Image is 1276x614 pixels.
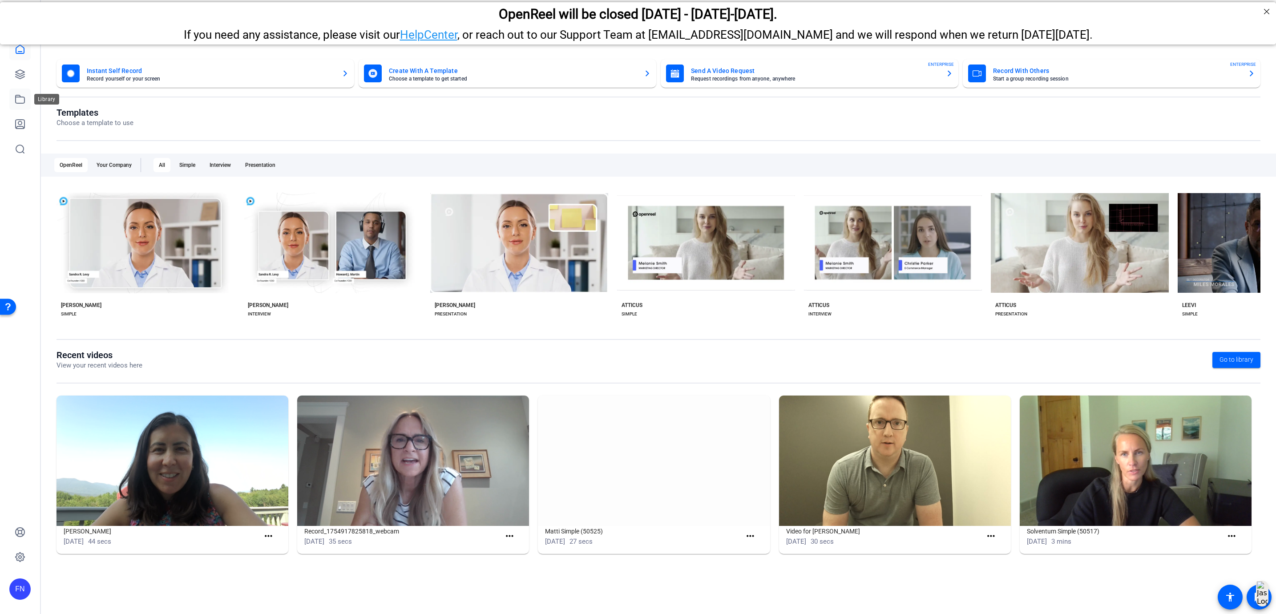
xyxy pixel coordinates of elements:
[107,222,117,232] mat-icon: check_circle
[240,158,281,172] div: Presentation
[57,107,133,118] h1: Templates
[306,224,371,230] span: Start with [PERSON_NAME]
[808,302,829,309] div: ATTICUS
[691,76,939,81] mat-card-subtitle: Request recordings from anyone, anywhere
[808,311,832,318] div: INTERVIEW
[1182,311,1198,318] div: SIMPLE
[64,537,84,545] span: [DATE]
[119,224,184,230] span: Start with [PERSON_NAME]
[61,311,77,318] div: SIMPLE
[88,537,111,545] span: 44 secs
[622,311,637,318] div: SIMPLE
[204,158,236,172] div: Interview
[538,396,770,526] img: Matti Simple (50525)
[993,65,1241,76] mat-card-title: Record With Others
[1055,247,1066,258] mat-icon: play_arrow
[963,59,1260,88] button: Record With OthersStart a group recording sessionENTERPRISE
[400,26,457,39] a: HelpCenter
[881,250,918,255] span: Preview Atticus
[435,302,475,309] div: [PERSON_NAME]
[1182,302,1196,309] div: LEEVI
[34,120,61,128] div: Templates
[854,222,865,232] mat-icon: check_circle
[483,247,493,258] mat-icon: play_arrow
[1212,352,1260,368] a: Go to library
[745,531,756,542] mat-icon: more_horiz
[493,224,558,230] span: Start with [PERSON_NAME]
[1228,222,1239,232] mat-icon: check_circle
[11,4,1265,20] div: OpenReel will be closed [DATE] - [DATE]-[DATE].
[263,531,274,542] mat-icon: more_horiz
[985,531,997,542] mat-icon: more_horiz
[297,396,529,526] img: Record_1754917825818_webcam
[1254,592,1264,602] mat-icon: message
[786,526,982,537] h1: Video for [PERSON_NAME]
[779,396,1011,526] img: Video for Janna - Mark C
[545,526,741,537] h1: Matti Simple (50525)
[661,59,958,88] button: Send A Video RequestRequest recordings from anyone, anywhereENTERPRISE
[504,531,515,542] mat-icon: more_horiz
[435,311,467,318] div: PRESENTATION
[9,578,31,600] div: FN
[359,59,656,88] button: Create With A TemplateChoose a template to get started
[995,302,1016,309] div: ATTICUS
[389,65,637,76] mat-card-title: Create With A Template
[1244,247,1255,258] mat-icon: play_arrow
[57,59,354,88] button: Instant Self RecordRecord yourself or your screen
[694,250,731,255] span: Preview Atticus
[622,302,642,309] div: ATTICUS
[174,158,201,172] div: Simple
[1027,537,1047,545] span: [DATE]
[1051,537,1071,545] span: 3 mins
[680,224,745,230] span: Start with [PERSON_NAME]
[495,250,556,255] span: Preview [PERSON_NAME]
[304,537,324,545] span: [DATE]
[57,396,288,526] img: Amanda_Janna
[34,94,59,105] div: Library
[248,302,288,309] div: [PERSON_NAME]
[1225,592,1236,602] mat-icon: accessibility
[786,537,806,545] span: [DATE]
[667,222,678,232] mat-icon: check_circle
[569,537,593,545] span: 27 secs
[61,302,101,309] div: [PERSON_NAME]
[153,158,170,172] div: All
[811,537,834,545] span: 30 secs
[121,250,182,255] span: Preview [PERSON_NAME]
[389,76,637,81] mat-card-subtitle: Choose a template to get started
[995,311,1027,318] div: PRESENTATION
[87,65,335,76] mat-card-title: Instant Self Record
[868,247,879,258] mat-icon: play_arrow
[91,158,137,172] div: Your Company
[296,247,307,258] mat-icon: play_arrow
[481,222,491,232] mat-icon: check_circle
[1226,531,1237,542] mat-icon: more_horiz
[928,61,954,68] span: ENTERPRISE
[545,537,565,545] span: [DATE]
[1041,222,1052,232] mat-icon: check_circle
[54,158,88,172] div: OpenReel
[109,247,120,258] mat-icon: play_arrow
[691,65,939,76] mat-card-title: Send A Video Request
[57,360,142,371] p: View your recent videos here
[248,311,271,318] div: INTERVIEW
[57,350,142,360] h1: Recent videos
[867,224,932,230] span: Start with [PERSON_NAME]
[1068,250,1105,255] span: Preview Atticus
[1027,526,1223,537] h1: Solventum Simple (50517)
[308,250,369,255] span: Preview [PERSON_NAME]
[1020,396,1252,526] img: Solventum Simple (50517)
[294,222,304,232] mat-icon: check_circle
[993,76,1241,81] mat-card-subtitle: Start a group recording session
[304,526,500,537] h1: Record_1754917825818_webcam
[64,526,259,537] h1: [PERSON_NAME]
[87,76,335,81] mat-card-subtitle: Record yourself or your screen
[329,537,352,545] span: 35 secs
[184,26,1093,39] span: If you need any assistance, please visit our , or reach out to our Support Team at [EMAIL_ADDRESS...
[57,118,133,128] p: Choose a template to use
[1054,224,1119,230] span: Start with [PERSON_NAME]
[1219,355,1253,364] span: Go to library
[1230,61,1256,68] span: ENTERPRISE
[682,247,692,258] mat-icon: play_arrow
